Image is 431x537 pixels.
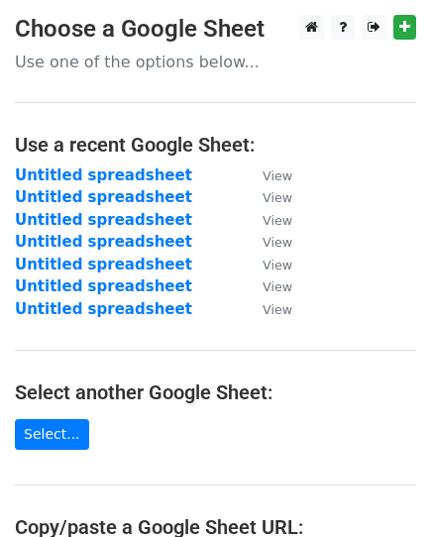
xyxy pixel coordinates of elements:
small: View [263,279,292,294]
a: Untitled spreadsheet [15,166,192,184]
a: Untitled spreadsheet [15,188,192,206]
a: Untitled spreadsheet [15,233,192,251]
a: View [243,233,292,251]
a: Untitled spreadsheet [15,277,192,295]
h3: Choose a Google Sheet [15,15,416,44]
small: View [263,168,292,183]
small: View [263,213,292,228]
small: View [263,190,292,205]
small: View [263,235,292,250]
a: View [243,256,292,273]
a: View [243,300,292,318]
a: Untitled spreadsheet [15,300,192,318]
a: View [243,277,292,295]
a: Untitled spreadsheet [15,256,192,273]
h4: Select another Google Sheet: [15,380,416,404]
a: View [243,188,292,206]
a: View [243,211,292,229]
small: View [263,302,292,317]
small: View [263,258,292,272]
a: View [243,166,292,184]
h4: Use a recent Google Sheet: [15,133,416,157]
a: Select... [15,419,89,450]
a: Untitled spreadsheet [15,211,192,229]
p: Use one of the options below... [15,52,416,72]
